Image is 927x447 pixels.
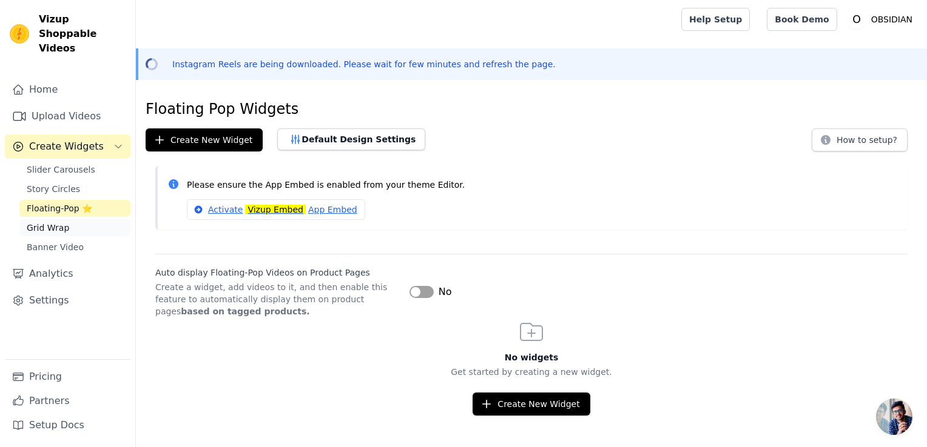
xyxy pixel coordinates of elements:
[136,366,927,378] p: Get started by creating a new widget.
[172,58,556,70] p: Instagram Reels are being downloaded. Please wait for few minutes and refresh the page.
[852,13,861,25] text: O
[439,285,452,299] span: No
[5,134,130,159] button: Create Widgets
[19,239,130,256] a: Banner Video
[5,365,130,389] a: Pricing
[27,183,80,195] span: Story Circles
[410,285,452,299] button: No
[155,281,400,317] p: Create a widget, add videos to it, and then enable this feature to automatically display them on ...
[187,178,898,192] p: Please ensure the App Embed is enabled from your theme Editor.
[19,200,130,217] a: Floating-Pop ⭐
[146,99,917,119] h1: Floating Pop Widgets
[5,104,130,128] a: Upload Videos
[27,241,84,253] span: Banner Video
[5,288,130,313] a: Settings
[19,219,130,236] a: Grid Wrap
[10,24,29,44] img: Vizup
[812,128,908,151] button: How to setup?
[155,267,400,279] label: Auto display Floating-Pop Videos on Product Pages
[19,180,130,197] a: Story Circles
[876,399,912,435] div: Open chat
[19,161,130,178] a: Slider Carousels
[146,128,263,151] button: Create New Widget
[27,164,95,176] span: Slider Carousels
[473,392,590,416] button: Create New Widget
[181,306,309,316] strong: based on tagged products.
[27,222,69,234] span: Grid Wrap
[5,262,130,286] a: Analytics
[5,413,130,437] a: Setup Docs
[27,202,92,214] span: Floating-Pop ⭐
[866,8,917,30] p: OBSIDIAN
[767,8,837,31] a: Book Demo
[39,12,126,56] span: Vizup Shoppable Videos
[29,139,104,154] span: Create Widgets
[245,205,306,214] mark: Vizup Embed
[5,78,130,102] a: Home
[136,351,927,363] h3: No widgets
[5,389,130,413] a: Partners
[681,8,750,31] a: Help Setup
[847,8,917,30] button: O OBSIDIAN
[187,199,365,220] a: ActivateVizup EmbedApp Embed
[277,128,425,150] button: Default Design Settings
[812,137,908,148] a: How to setup?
